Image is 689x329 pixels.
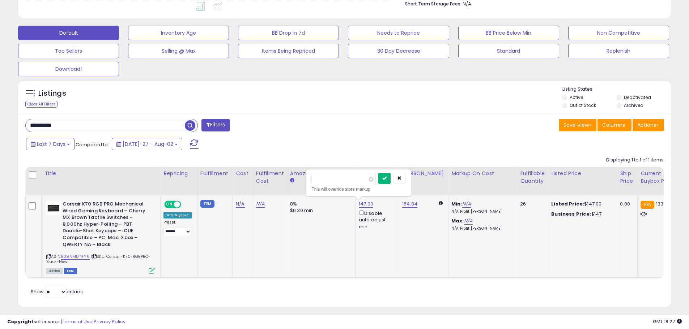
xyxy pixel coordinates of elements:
div: Preset: [163,220,192,236]
button: Filters [201,119,230,131]
a: Terms of Use [62,318,93,325]
label: Out of Stock [570,102,596,108]
strong: Copyright [7,318,34,325]
th: The percentage added to the cost of goods (COGS) that forms the calculator for Min & Max prices. [448,167,517,195]
div: 8% [290,201,350,207]
div: seller snap | | [7,319,126,325]
div: Current Buybox Price [641,170,678,185]
span: [DATE]-27 - Aug-02 [123,140,173,148]
p: N/A Profit [PERSON_NAME] [451,209,511,214]
b: Listed Price: [551,200,584,207]
button: BB Price Below Min [458,26,559,40]
div: Amazon Fees [290,170,353,177]
span: FBM [64,268,77,274]
button: Actions [633,119,664,131]
div: 26 [520,201,543,207]
span: Show: entries [31,288,83,295]
a: 154.84 [402,200,417,208]
span: 2025-08-10 18:27 GMT [653,318,682,325]
span: N/A [463,0,471,7]
b: Short Term Storage Fees: [405,1,462,7]
span: | SKU: Corsair-K70-RGBPRO-Black-New [46,254,150,264]
div: This will override store markup [311,186,405,193]
button: 30 Day Decrease [348,44,449,58]
small: Amazon Fees. [290,177,294,184]
button: Columns [597,119,631,131]
b: Corsair K70 RGB PRO Mechanical Wired Gaming Keyboard – Cherry MX Brown Tactile Switches – 8,000hz... [63,201,150,250]
button: Items Being Repriced [238,44,339,58]
a: N/A [236,200,244,208]
p: Listing States: [562,86,671,93]
img: 418AsoHmjyL._SL40_.jpg [46,201,61,215]
div: $0.30 min [290,207,350,214]
button: Download1 [18,62,119,76]
div: Disable auto adjust min [359,209,394,230]
b: Business Price: [551,211,591,217]
b: Max: [451,217,464,224]
div: Repricing [163,170,194,177]
a: N/A [256,200,265,208]
p: N/A Profit [PERSON_NAME] [451,226,511,231]
a: B09NMM4FY6 [61,254,90,260]
div: Markup on Cost [451,170,514,177]
div: Clear All Filters [25,101,58,108]
a: N/A [464,217,473,225]
div: 0.00 [620,201,632,207]
div: Fulfillable Quantity [520,170,545,185]
button: Save View [559,119,596,131]
span: Columns [602,121,625,129]
button: Inventory Age [128,26,229,40]
button: [DATE]-27 - Aug-02 [112,138,182,150]
div: Displaying 1 to 1 of 1 items [606,157,664,164]
span: OFF [180,202,192,208]
button: BB Drop in 7d [238,26,339,40]
b: Min: [451,200,462,207]
label: Deactivated [624,94,651,100]
h5: Listings [38,88,66,99]
div: $147.00 [551,201,611,207]
button: Standard [458,44,559,58]
div: Title [44,170,157,177]
button: Needs to Reprice [348,26,449,40]
div: ASIN: [46,201,155,273]
small: FBA [641,201,654,209]
div: Listed Price [551,170,614,177]
span: Compared to: [76,141,109,148]
div: Fulfillment [200,170,230,177]
a: N/A [462,200,471,208]
div: Fulfillment Cost [256,170,284,185]
div: Ship Price [620,170,634,185]
label: Active [570,94,583,100]
span: 133.3 [656,200,668,207]
button: Default [18,26,119,40]
span: Last 7 Days [37,140,65,148]
button: Selling @ Max [128,44,229,58]
div: $147 [551,211,611,217]
div: Win BuyBox * [163,212,192,218]
button: Non Competitive [568,26,669,40]
div: [PERSON_NAME] [402,170,445,177]
small: FBM [200,200,214,208]
button: Replenish [568,44,669,58]
span: ON [165,202,174,208]
div: Cost [236,170,250,177]
button: Top Sellers [18,44,119,58]
a: 147.00 [359,200,373,208]
button: Last 7 Days [26,138,75,150]
label: Archived [624,102,643,108]
a: Privacy Policy [94,318,126,325]
span: All listings currently available for purchase on Amazon [46,268,63,274]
